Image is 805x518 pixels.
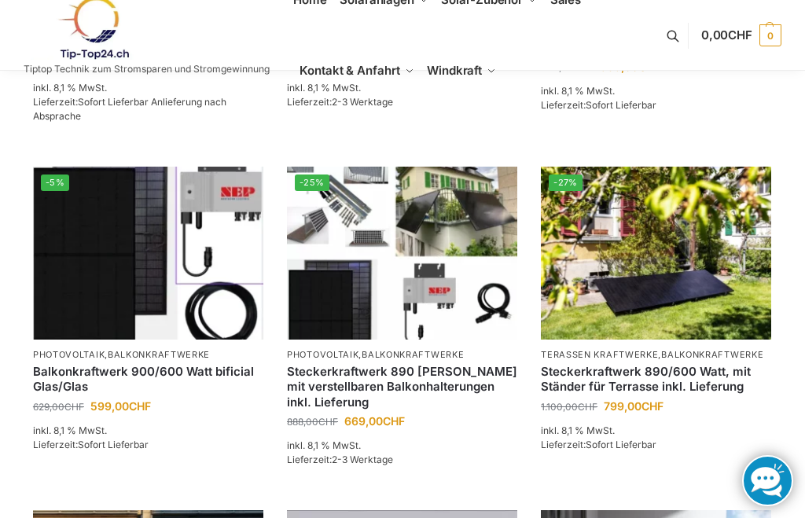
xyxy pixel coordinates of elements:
span: Sofort Lieferbar Anlieferung nach Absprache [33,96,226,122]
span: Windkraft [427,63,482,78]
a: 0,00CHF 0 [701,12,781,59]
span: CHF [318,416,338,428]
bdi: 799,00 [604,399,663,413]
p: inkl. 8,1 % MwSt. [287,81,517,95]
p: Tiptop Technik zum Stromsparen und Stromgewinnung [24,64,270,74]
p: , [287,349,517,361]
span: CHF [578,401,597,413]
span: Lieferzeit: [33,96,226,122]
p: , [541,349,771,361]
a: Balkonkraftwerke [108,349,210,360]
span: Sofort Lieferbar [586,439,656,450]
span: CHF [64,401,84,413]
bdi: 1.100,00 [541,401,597,413]
span: Lieferzeit: [541,439,656,450]
a: Balkonkraftwerk 900/600 Watt bificial Glas/Glas [33,364,263,395]
bdi: 629,00 [33,401,84,413]
span: Lieferzeit: [287,96,393,108]
span: 2-3 Werktage [332,454,393,465]
span: 2-3 Werktage [332,96,393,108]
span: Lieferzeit: [33,439,149,450]
span: CHF [728,28,752,42]
img: Bificiales Hochleistungsmodul [33,167,263,340]
span: CHF [383,414,405,428]
a: Kontakt & Anfahrt [293,35,421,106]
span: 0,00 [701,28,752,42]
span: Lieferzeit: [287,454,393,465]
p: inkl. 8,1 % MwSt. [33,81,263,95]
a: Balkonkraftwerke [362,349,464,360]
img: Steckerkraftwerk 890/600 Watt, mit Ständer für Terrasse inkl. Lieferung [541,167,771,340]
a: Photovoltaik [287,349,358,360]
img: 860 Watt Komplett mit Balkonhalterung [287,167,517,340]
p: inkl. 8,1 % MwSt. [287,439,517,453]
a: Balkonkraftwerke [661,349,763,360]
span: 0 [759,24,781,46]
span: Lieferzeit: [541,99,656,111]
span: CHF [129,399,151,413]
a: Photovoltaik [33,349,105,360]
a: Steckerkraftwerk 890 Watt mit verstellbaren Balkonhalterungen inkl. Lieferung [287,364,517,410]
a: -25%860 Watt Komplett mit Balkonhalterung [287,167,517,340]
a: Steckerkraftwerk 890/600 Watt, mit Ständer für Terrasse inkl. Lieferung [541,364,771,395]
span: Kontakt & Anfahrt [300,63,399,78]
p: inkl. 8,1 % MwSt. [541,424,771,438]
bdi: 888,00 [287,416,338,428]
p: , [33,349,263,361]
a: -27%Steckerkraftwerk 890/600 Watt, mit Ständer für Terrasse inkl. Lieferung [541,167,771,340]
bdi: 669,00 [344,414,405,428]
a: Terassen Kraftwerke [541,349,658,360]
a: Windkraft [421,35,503,106]
a: -5%Bificiales Hochleistungsmodul [33,167,263,340]
span: Sofort Lieferbar [78,439,149,450]
span: CHF [641,399,663,413]
p: inkl. 8,1 % MwSt. [33,424,263,438]
span: Sofort Lieferbar [586,99,656,111]
bdi: 599,00 [90,399,151,413]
